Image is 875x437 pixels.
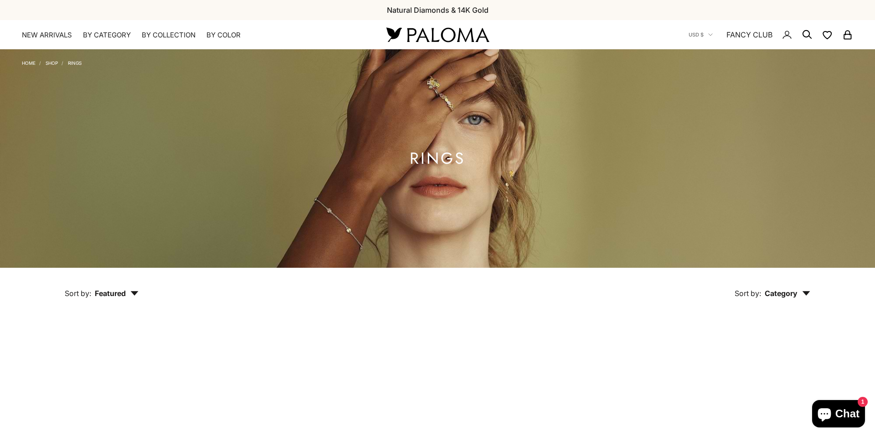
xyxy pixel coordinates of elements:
[689,31,704,39] span: USD $
[809,400,868,430] inbox-online-store-chat: Shopify online store chat
[142,31,196,40] summary: By Collection
[22,60,36,66] a: Home
[44,268,160,306] button: Sort by: Featured
[83,31,131,40] summary: By Category
[68,60,82,66] a: Rings
[410,153,465,164] h1: Rings
[387,4,489,16] p: Natural Diamonds & 14K Gold
[765,289,810,298] span: Category
[726,29,772,41] a: FANCY CLUB
[689,31,713,39] button: USD $
[22,58,82,66] nav: Breadcrumb
[714,268,831,306] button: Sort by: Category
[735,289,761,298] span: Sort by:
[206,31,241,40] summary: By Color
[22,31,72,40] a: NEW ARRIVALS
[65,289,91,298] span: Sort by:
[689,20,853,49] nav: Secondary navigation
[95,289,139,298] span: Featured
[22,31,365,40] nav: Primary navigation
[46,60,58,66] a: Shop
